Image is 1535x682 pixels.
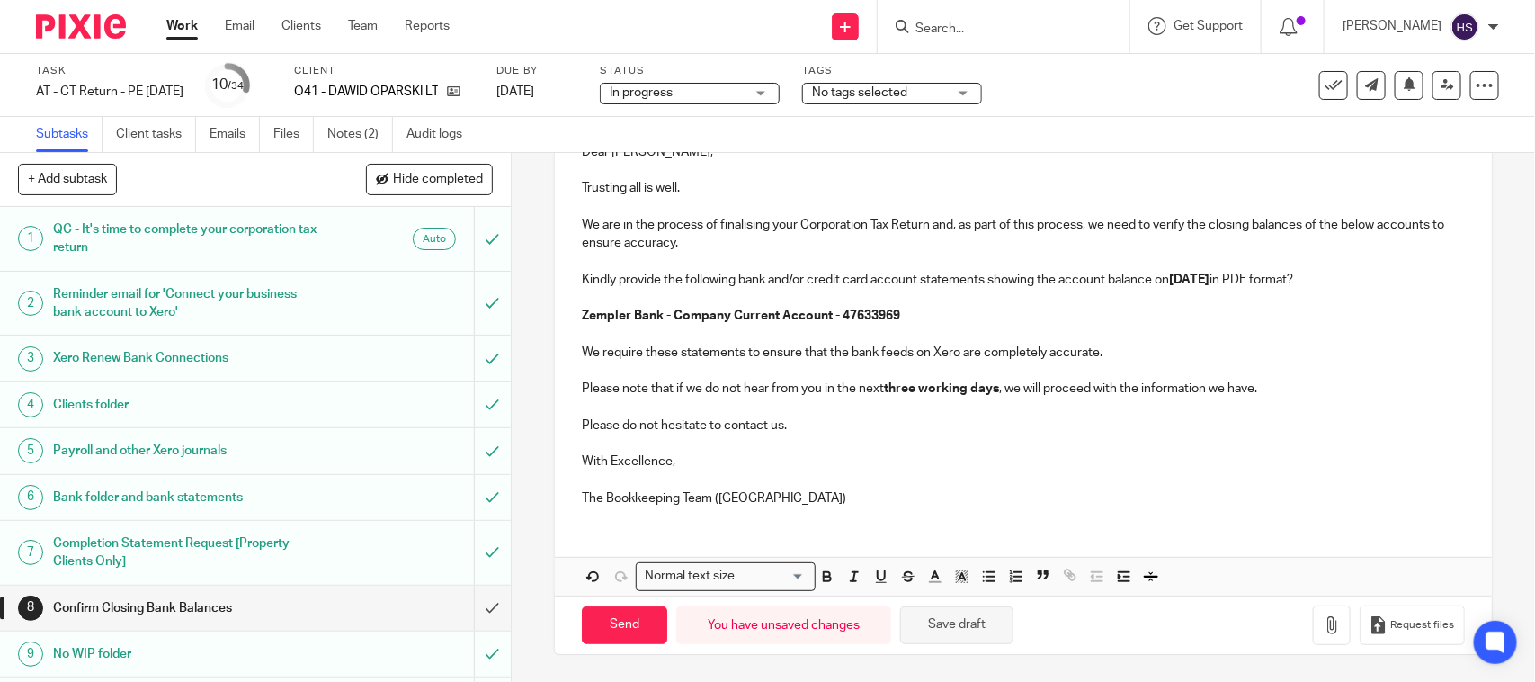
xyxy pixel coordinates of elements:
label: Due by [496,64,577,78]
input: Send [582,606,667,645]
p: [PERSON_NAME] [1343,17,1441,35]
p: O41 - DAWID OPARSKI LTD [294,83,438,101]
div: You have unsaved changes [676,606,891,645]
p: With Excellence, [582,453,1464,471]
a: Files [273,117,314,152]
a: Client tasks [116,117,196,152]
a: Subtasks [36,117,103,152]
div: Auto [413,228,456,250]
span: Request files [1391,618,1455,633]
h1: Reminder email for 'Connect your business bank account to Xero' [53,281,322,327]
h1: No WIP folder [53,641,322,668]
div: 5 [18,438,43,463]
input: Search [914,22,1075,38]
div: 9 [18,642,43,667]
label: Task [36,64,183,78]
a: Email [225,17,254,35]
a: Team [348,17,378,35]
button: Save draft [900,606,1013,645]
strong: three working days [884,382,999,395]
button: Request files [1360,606,1464,646]
a: Clients [281,17,321,35]
h1: Xero Renew Bank Connections [53,345,322,372]
span: Get Support [1174,20,1243,32]
img: svg%3E [1450,13,1479,41]
p: Please note that if we do not hear from you in the next , we will proceed with the information we... [582,380,1464,398]
div: Search for option [636,562,816,590]
label: Client [294,64,474,78]
div: 10 [211,75,244,95]
input: Search for option [740,567,805,586]
span: Normal text size [640,567,738,586]
div: 4 [18,392,43,417]
span: [DATE] [496,85,534,98]
div: 3 [18,346,43,372]
button: Hide completed [366,164,493,194]
label: Status [600,64,780,78]
p: Trusting all is well. [582,179,1464,197]
p: We are in the process of finalising your Corporation Tax Return and, as part of this process, we ... [582,216,1464,253]
img: Pixie [36,14,126,39]
h1: Completion Statement Request [Property Clients Only] [53,530,322,576]
div: AT - CT Return - PE [DATE] [36,83,183,101]
a: Audit logs [406,117,476,152]
a: Work [166,17,198,35]
h1: Payroll and other Xero journals [53,437,322,464]
div: 7 [18,540,43,565]
button: + Add subtask [18,164,117,194]
strong: Zempler Bank - Company Current Account - 47633969 [582,310,900,322]
p: The Bookkeeping Team ([GEOGRAPHIC_DATA]) [582,489,1464,507]
div: 6 [18,485,43,510]
h1: Clients folder [53,391,322,418]
p: We require these statements to ensure that the bank feeds on Xero are completely accurate. [582,344,1464,362]
h1: QC - It's time to complete your corporation tax return [53,216,322,262]
div: 2 [18,291,43,316]
h1: Bank folder and bank statements [53,484,322,511]
h1: Confirm Closing Bank Balances [53,595,322,622]
span: Hide completed [393,173,483,187]
a: Reports [405,17,450,35]
p: Please do not hesitate to contact us. [582,417,1464,435]
div: 1 [18,226,43,251]
a: Emails [210,117,260,152]
p: Kindly provide the following bank and/or credit card account statements showing the account balan... [582,271,1464,289]
span: In progress [610,86,673,99]
label: Tags [802,64,982,78]
div: AT - CT Return - PE 28-02-2025 [36,83,183,101]
small: /34 [228,81,244,91]
a: Notes (2) [327,117,393,152]
span: No tags selected [812,86,907,99]
div: 8 [18,596,43,621]
strong: [DATE] [1169,274,1209,286]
